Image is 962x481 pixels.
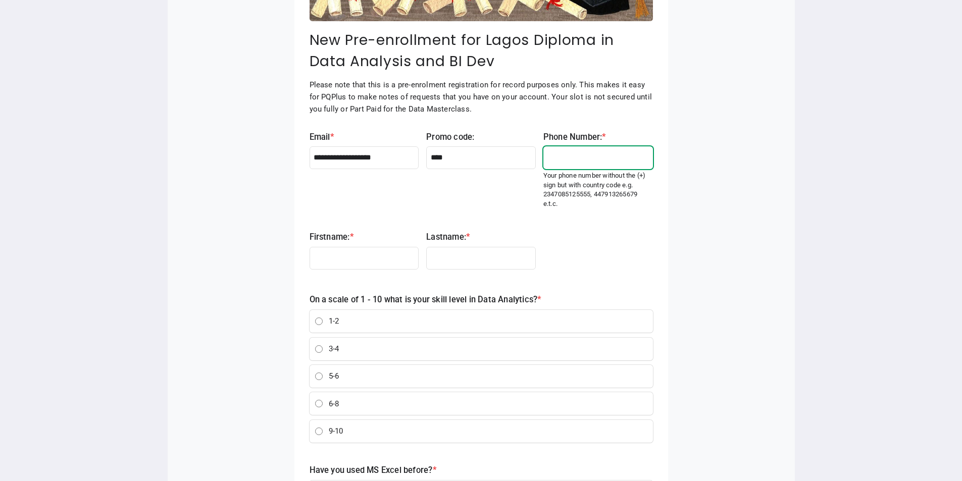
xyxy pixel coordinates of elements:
label: Firstname: [310,231,419,244]
label: 3-4 [327,338,653,360]
label: 1-2 [327,310,653,333]
label: Phone Number: [543,131,653,144]
label: Lastname: [426,231,536,244]
label: On a scale of 1 - 10 what is your skill level in Data Analytics? [310,295,542,304]
label: Email [310,131,419,144]
label: Have you used MS Excel before? [310,465,437,475]
h3: New Pre-enrollment for Lagos Diploma in Data Analysis and BI Dev [310,29,653,72]
label: 9-10 [327,420,653,443]
small: Your phone number without the (+) sign but with country code e.g. 2347085125555, 447913265679 e.t.c. [543,171,653,208]
label: 6-8 [327,392,653,415]
label: Promo code: [426,131,536,144]
label: 5-6 [327,365,653,388]
div: Please note that this is a pre-enrolment registration for record purposes only. This makes it eas... [310,79,653,115]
